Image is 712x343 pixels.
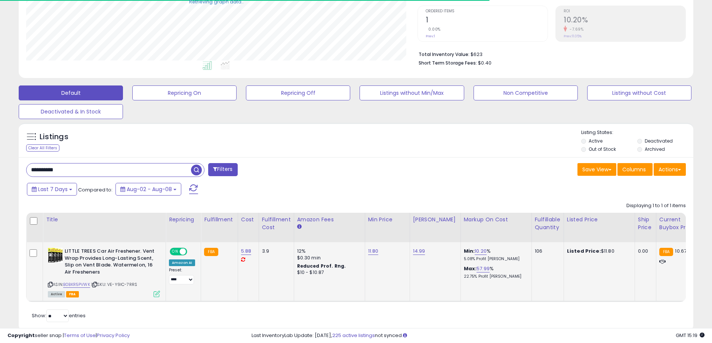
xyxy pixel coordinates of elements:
div: Fulfillable Quantity [535,216,561,231]
div: Fulfillment [204,216,234,224]
a: 11.80 [368,247,379,255]
div: Cost [241,216,256,224]
button: Repricing Off [246,85,350,100]
span: Compared to: [78,186,112,193]
b: Short Term Storage Fees: [419,60,477,66]
button: Repricing On [132,85,237,100]
button: Deactivated & In Stock [19,104,123,119]
a: 225 active listings [332,332,375,339]
span: ON [170,249,180,255]
h2: 10.20% [564,16,685,26]
b: Min: [464,247,475,255]
div: Min Price [368,216,407,224]
div: % [464,265,526,279]
div: Preset: [169,268,195,284]
label: Deactivated [645,138,673,144]
small: Amazon Fees. [297,224,302,230]
div: % [464,248,526,262]
button: Default [19,85,123,100]
div: Fulfillment Cost [262,216,291,231]
div: Amazon AI [169,259,195,266]
b: Max: [464,265,477,272]
span: ROI [564,9,685,13]
small: Prev: 1 [426,34,435,38]
a: Terms of Use [64,332,96,339]
span: 2025-08-16 15:19 GMT [676,332,705,339]
div: Clear All Filters [26,144,59,152]
button: Last 7 Days [27,183,77,196]
th: The percentage added to the cost of goods (COGS) that forms the calculator for Min & Max prices. [460,213,531,242]
button: Filters [208,163,237,176]
div: seller snap | | [7,332,130,339]
div: 106 [535,248,558,255]
div: 12% [297,248,359,255]
span: Ordered Items [426,9,548,13]
span: Show: entries [32,312,86,319]
div: Ship Price [638,216,653,231]
button: Non Competitive [474,85,578,100]
div: ASIN: [48,248,160,296]
img: 51Fr-0TtP1L._SL40_.jpg [48,248,63,263]
small: 0.00% [426,26,441,32]
label: Out of Stock [589,146,616,152]
b: Total Inventory Value: [419,51,469,57]
div: $10 - $10.87 [297,269,359,276]
span: $0.40 [478,59,491,66]
h5: Listings [40,132,68,142]
div: Listed Price [567,216,632,224]
span: | SKU: VE-Y9IC-7RRS [91,281,137,287]
div: $11.80 [567,248,629,255]
a: 57.99 [477,265,490,272]
div: Last InventoryLab Update: [DATE], not synced. [252,332,705,339]
label: Active [589,138,602,144]
div: $0.30 min [297,255,359,261]
span: OFF [186,249,198,255]
small: FBA [659,248,673,256]
div: Displaying 1 to 1 of 1 items [626,202,686,209]
div: Repricing [169,216,198,224]
button: Columns [617,163,653,176]
span: 10.67 [675,247,687,255]
button: Actions [654,163,686,176]
div: Current Buybox Price [659,216,698,231]
div: Amazon Fees [297,216,362,224]
a: 10.20 [475,247,487,255]
h2: 1 [426,16,548,26]
div: Title [46,216,163,224]
p: 22.75% Profit [PERSON_NAME] [464,274,526,279]
span: All listings currently available for purchase on Amazon [48,291,65,297]
a: B0BKR5PVWK [63,281,90,288]
span: Columns [622,166,646,173]
a: Privacy Policy [97,332,130,339]
span: FBA [66,291,79,297]
p: 5.08% Profit [PERSON_NAME] [464,256,526,262]
div: [PERSON_NAME] [413,216,457,224]
li: $623 [419,49,680,58]
button: Listings without Cost [587,85,691,100]
small: -7.69% [567,26,583,32]
div: 3.9 [262,248,288,255]
a: 14.99 [413,247,425,255]
button: Save View [577,163,616,176]
small: Prev: 11.05% [564,34,582,38]
span: Last 7 Days [38,185,68,193]
a: 5.88 [241,247,252,255]
p: Listing States: [581,129,693,136]
div: Markup on Cost [464,216,528,224]
button: Listings without Min/Max [360,85,464,100]
small: FBA [204,248,218,256]
b: Reduced Prof. Rng. [297,263,346,269]
label: Archived [645,146,665,152]
span: Aug-02 - Aug-08 [127,185,172,193]
strong: Copyright [7,332,35,339]
div: 0.00 [638,248,650,255]
b: LITTLE TREES Car Air Freshener. Vent Wrap Provides Long-Lasting Scent, Slip on Vent Blade. Waterm... [65,248,155,277]
b: Listed Price: [567,247,601,255]
button: Aug-02 - Aug-08 [115,183,181,196]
